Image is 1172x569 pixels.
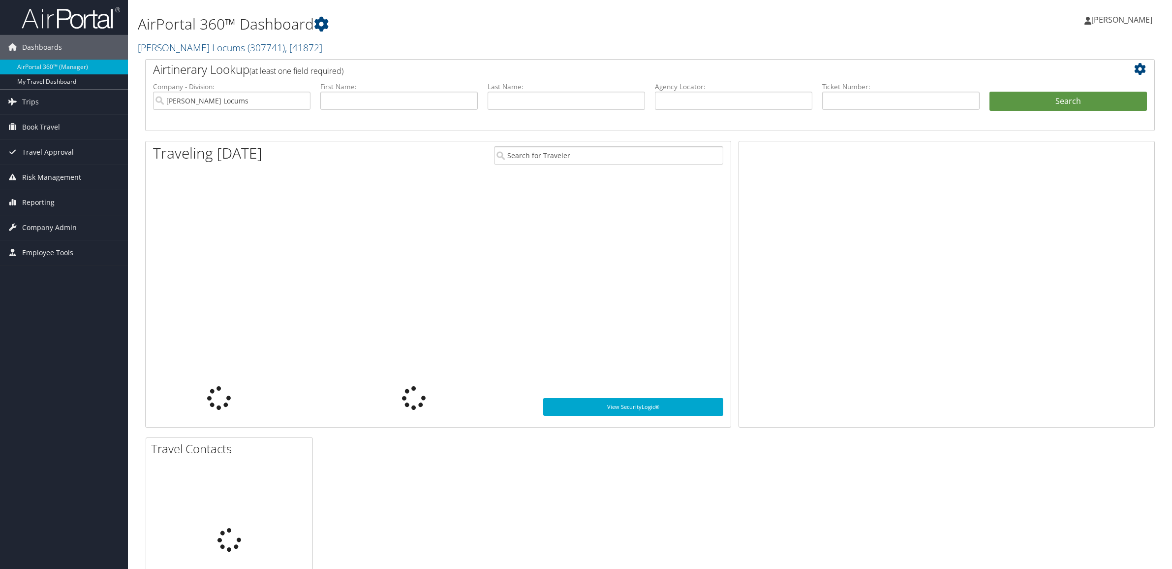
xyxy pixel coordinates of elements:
[153,143,262,164] h1: Traveling [DATE]
[249,66,343,76] span: (at least one field required)
[138,14,821,34] h1: AirPortal 360™ Dashboard
[1084,5,1162,34] a: [PERSON_NAME]
[488,82,645,92] label: Last Name:
[22,90,39,114] span: Trips
[285,41,322,54] span: , [ 41872 ]
[138,41,322,54] a: [PERSON_NAME] Locums
[22,140,74,165] span: Travel Approval
[22,190,55,215] span: Reporting
[247,41,285,54] span: ( 307741 )
[22,240,73,265] span: Employee Tools
[22,35,62,60] span: Dashboards
[22,165,81,190] span: Risk Management
[989,92,1147,111] button: Search
[822,82,980,92] label: Ticket Number:
[22,215,77,240] span: Company Admin
[655,82,812,92] label: Agency Locator:
[151,440,312,457] h2: Travel Contacts
[494,146,723,165] input: Search for Traveler
[543,398,723,416] a: View SecurityLogic®
[153,61,1063,78] h2: Airtinerary Lookup
[22,115,60,139] span: Book Travel
[320,82,478,92] label: First Name:
[22,6,120,30] img: airportal-logo.png
[1091,14,1152,25] span: [PERSON_NAME]
[153,82,310,92] label: Company - Division:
